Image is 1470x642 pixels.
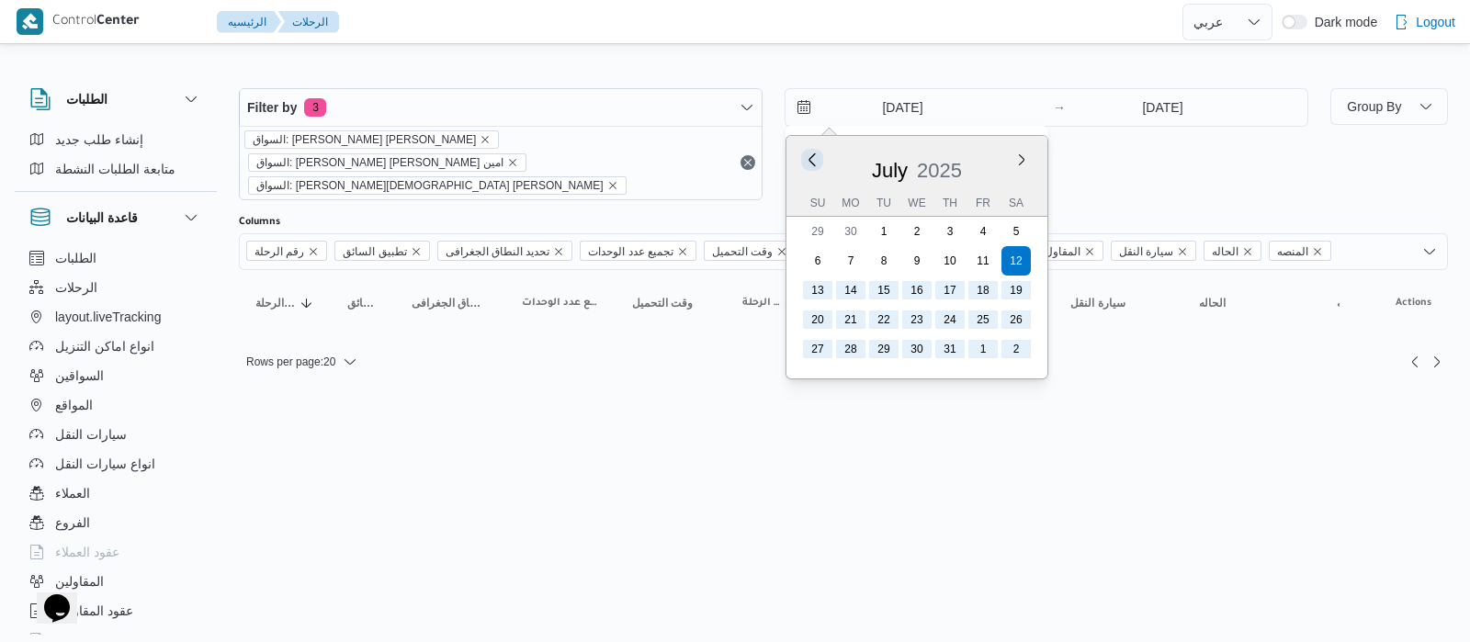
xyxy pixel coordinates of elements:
button: Remove [737,152,759,174]
button: متابعة الطلبات النشطة [22,154,209,184]
button: Remove المقاول from selection in this group [1084,246,1095,257]
span: رقم الرحلة; Sorted in descending order [255,296,296,310]
div: Fr [968,190,998,216]
span: Group By [1347,99,1401,114]
div: month-2025-07 [801,217,1033,364]
img: X8yXhbKr1z7QwAAAABJRU5ErkJggg== [17,8,43,35]
div: day-21 [836,305,865,334]
div: day-2 [1001,334,1031,364]
button: remove selected entity [480,134,491,145]
div: Th [935,190,965,216]
span: July [872,159,908,182]
span: متابعة الطلبات النشطة [55,158,175,180]
div: Button. Open the month selector. July is currently selected. [871,158,909,183]
button: العملاء [22,479,209,508]
div: قاعدة البيانات [15,243,217,641]
div: day-30 [902,334,932,364]
center: No trips in this page [239,336,1448,351]
div: day-16 [902,276,932,305]
button: المواقع [22,390,209,420]
button: Remove تجميع عدد الوحدات from selection in this group [677,246,688,257]
span: تطبيق السائق [334,241,429,261]
div: We [902,190,932,216]
div: day-4 [968,217,998,246]
button: Previous page [1404,351,1426,373]
span: Rows per page : 20 [246,351,335,373]
div: day-17 [935,276,965,305]
span: عقود المقاولين [55,600,133,622]
button: عقود المقاولين [22,596,209,625]
button: سيارات النقل [22,420,209,449]
button: إنشاء طلب جديد [22,125,209,154]
span: سيارة النقل [1070,296,1125,310]
span: الرحلات [55,276,97,298]
button: Filter by3 active filters [240,89,762,126]
span: تجميع عدد الوحدات [588,242,673,262]
button: الحاله [1192,288,1311,318]
div: day-15 [869,276,899,305]
div: Su [803,190,832,216]
span: السواق: ضياء الدين احمد سعيد حسن امين [248,153,526,172]
span: عقود العملاء [55,541,119,563]
button: قاعدة البيانات [29,207,202,229]
button: الرحلات [22,273,209,302]
div: day-27 [803,334,832,364]
div: day-31 [935,334,965,364]
div: day-30 [836,217,865,246]
div: day-9 [902,246,932,276]
span: وقت التحميل [632,296,693,310]
div: day-3 [935,217,965,246]
button: Remove رقم الرحلة from selection in this group [308,246,319,257]
span: Actions [1396,296,1431,310]
span: السواقين [55,365,104,387]
span: Dark mode [1307,15,1377,29]
span: المقاولين [55,570,104,592]
div: day-23 [902,305,932,334]
button: انواع سيارات النقل [22,449,209,479]
span: 2025 [917,159,962,182]
button: Remove المنصه from selection in this group [1312,246,1323,257]
div: day-29 [869,334,899,364]
div: day-1 [869,217,899,246]
span: انواع اماكن التنزيل [55,335,154,357]
div: day-14 [836,276,865,305]
span: وقت التحميل [712,242,773,262]
span: الفروع [55,512,90,534]
button: تحديد النطاق الجغرافى [404,288,496,318]
span: المنصه [1269,241,1331,261]
button: Group By [1330,88,1448,125]
span: 3 active filters [304,98,326,117]
div: day-7 [836,246,865,276]
span: السواق: [PERSON_NAME] [PERSON_NAME] [253,131,476,148]
span: السواق: ضياء الدين فتحي أحمد حسام [244,130,499,149]
button: Remove سيارة النقل from selection in this group [1177,246,1188,257]
input: Press the down key to open a popover containing a calendar. [1071,89,1254,126]
span: تجميع عدد الوحدات [580,241,696,261]
button: المنصه [1329,288,1347,318]
span: المواقع [55,394,93,416]
div: day-26 [1001,305,1031,334]
div: day-22 [869,305,899,334]
a: Next page, 2 [1426,351,1448,373]
button: انواع اماكن التنزيل [22,332,209,361]
button: المقاولين [22,567,209,596]
button: عقود العملاء [22,537,209,567]
span: تحديد النطاق الجغرافى [412,296,489,310]
span: الحاله [1204,241,1261,261]
span: المقاول [1036,241,1103,261]
div: day-29 [803,217,832,246]
h3: قاعدة البيانات [66,207,138,229]
span: رقم الرحلة [254,242,304,262]
div: day-18 [968,276,998,305]
button: Remove تطبيق السائق from selection in this group [411,246,422,257]
div: day-25 [968,305,998,334]
input: Press the down key to enter a popover containing a calendar. Press the escape key to close the po... [786,89,994,126]
button: layout.liveTracking [22,302,209,332]
div: Sa [1001,190,1031,216]
span: تحديد النطاق الجغرافى [437,241,573,261]
button: Next month [1014,152,1029,167]
span: إنشاء طلب جديد [55,129,143,151]
div: Button. Open the year selector. 2025 is currently selected. [916,158,963,183]
button: Rows per page:20 [239,351,365,373]
span: انواع سيارات النقل [55,453,155,475]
